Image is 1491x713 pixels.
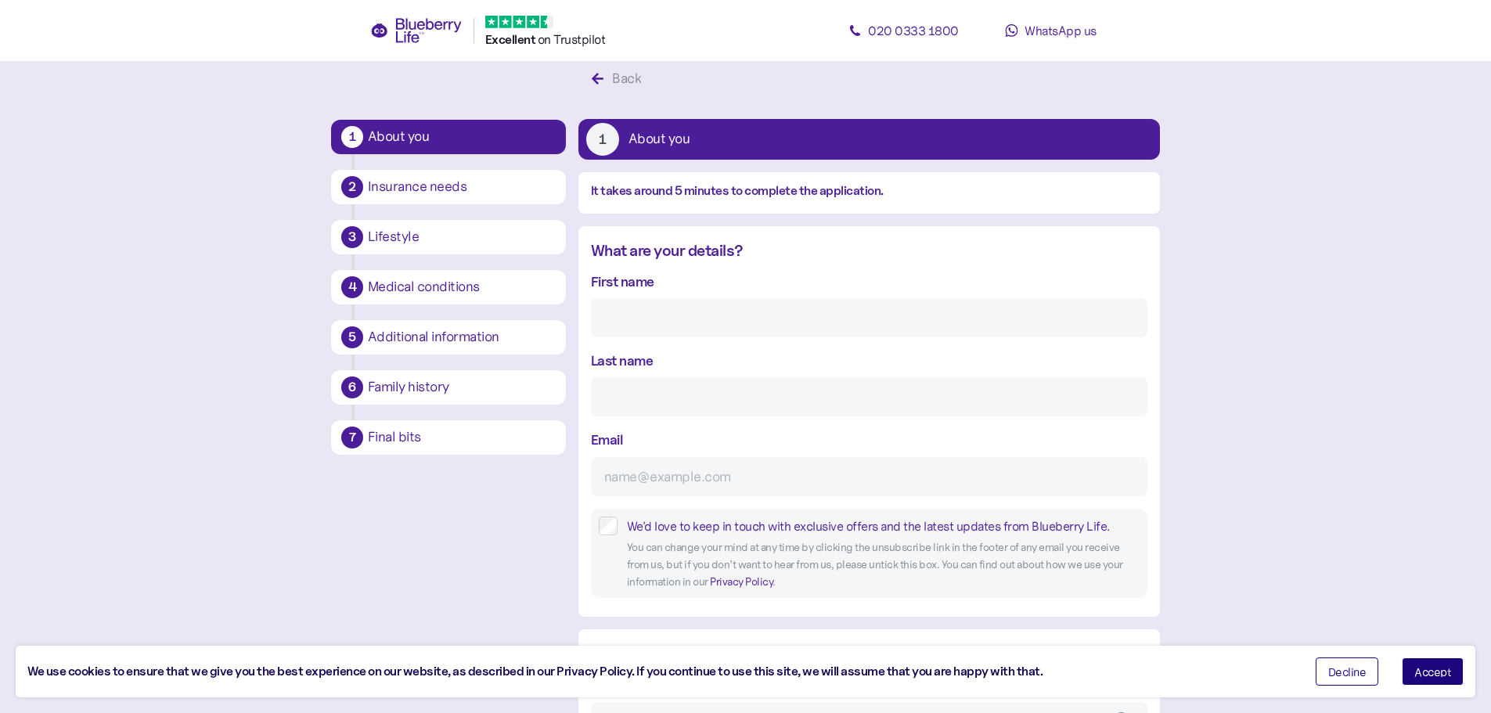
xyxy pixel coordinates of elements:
button: 3Lifestyle [331,220,566,254]
div: 3 [341,226,363,248]
button: 4Medical conditions [331,270,566,304]
div: Lifestyle [368,230,556,244]
label: Last name [591,350,654,371]
button: Back [578,63,659,95]
div: 1 [341,126,363,148]
button: 1About you [578,119,1160,160]
input: name@example.com [591,457,1147,496]
span: Excellent ️ [485,32,538,47]
button: Decline cookies [1316,657,1379,686]
div: We'd love to keep in touch with exclusive offers and the latest updates from Blueberry Life. [627,517,1140,536]
div: We use cookies to ensure that we give you the best experience on our website, as described in our... [27,662,1292,682]
div: 6 [341,376,363,398]
div: 2 [341,176,363,198]
div: It takes around 5 minutes to complete the application. [591,182,1147,201]
div: 7 [341,427,363,448]
div: What are your details? [591,239,1147,263]
div: You can change your mind at any time by clicking the unsubscribe link in the footer of any email ... [627,539,1140,590]
label: First name [591,271,654,292]
div: Insurance needs [368,180,556,194]
div: What's your address? [591,642,1147,666]
div: 1 [586,123,619,156]
span: on Trustpilot [538,31,606,47]
div: Medical conditions [368,280,556,294]
label: Email [591,429,624,450]
div: Additional information [368,330,556,344]
button: 2Insurance needs [331,170,566,204]
div: About you [368,130,556,144]
div: 4 [341,276,363,298]
div: Final bits [368,430,556,445]
div: 5 [341,326,363,348]
button: 1About you [331,120,566,154]
div: Family history [368,380,556,394]
span: 020 0333 1800 [868,23,959,38]
button: Accept cookies [1402,657,1464,686]
div: About you [628,132,690,146]
a: Privacy Policy [710,574,773,589]
button: 6Family history [331,370,566,405]
span: Accept [1414,666,1451,677]
span: Decline [1328,666,1367,677]
button: 5Additional information [331,320,566,355]
a: WhatsApp us [981,15,1122,46]
span: WhatsApp us [1025,23,1097,38]
div: Back [612,68,641,89]
a: 020 0333 1800 [834,15,974,46]
button: 7Final bits [331,420,566,455]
